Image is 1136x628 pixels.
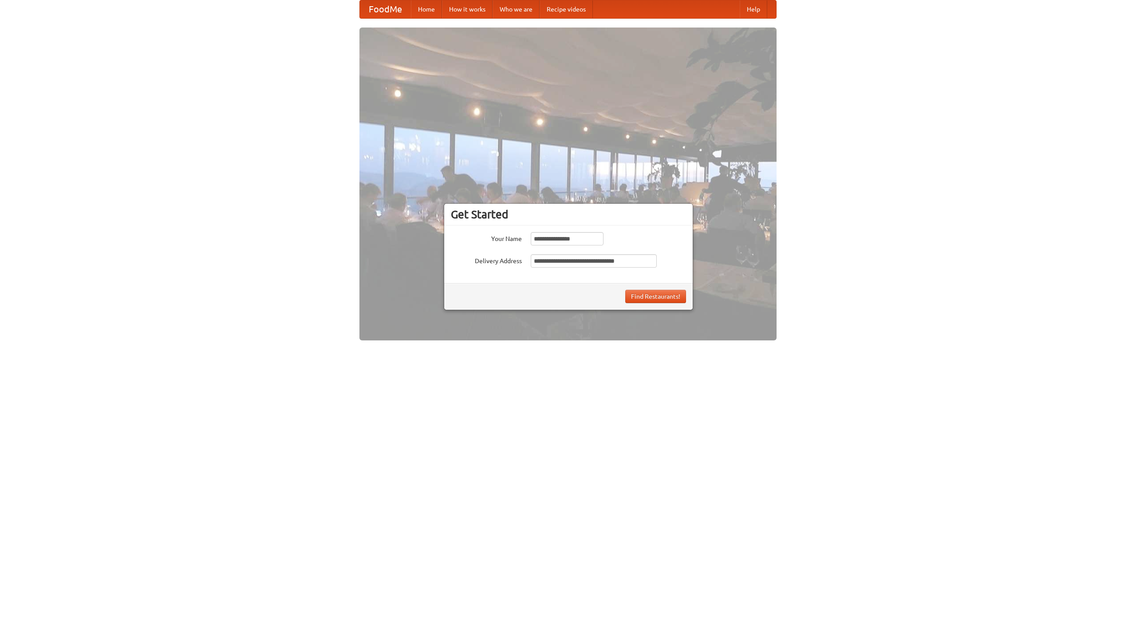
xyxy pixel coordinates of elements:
a: Home [411,0,442,18]
a: Who we are [493,0,540,18]
h3: Get Started [451,208,686,221]
a: How it works [442,0,493,18]
a: FoodMe [360,0,411,18]
label: Delivery Address [451,254,522,265]
a: Help [740,0,767,18]
button: Find Restaurants! [625,290,686,303]
a: Recipe videos [540,0,593,18]
label: Your Name [451,232,522,243]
